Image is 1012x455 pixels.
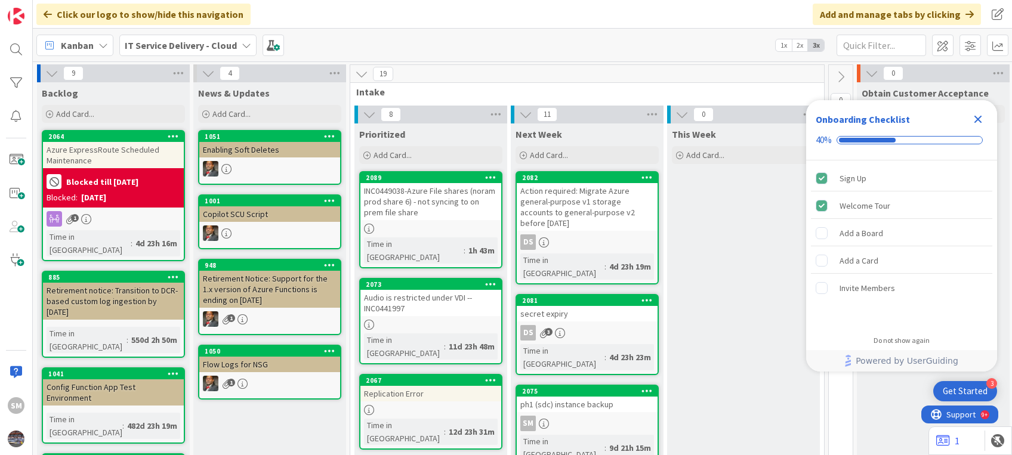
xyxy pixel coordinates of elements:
[813,4,981,25] div: Add and manage tabs by clicking
[806,100,997,372] div: Checklist Container
[381,107,401,122] span: 8
[66,178,138,186] b: Blocked till [DATE]
[373,67,393,81] span: 19
[205,347,340,355] div: 1050
[198,87,270,99] span: News & Updates
[360,172,501,220] div: 2089INC0449038-Azure File shares (noram prod share 6) - not syncing to on prem file share
[199,260,340,308] div: 948Retirement Notice: Support for the 1.x version of Azure Functions is ending on [DATE]
[672,128,716,140] span: This Week
[199,206,340,222] div: Copilot SCU Script
[125,39,237,51] b: IT Service Delivery - Cloud
[220,66,240,81] span: 4
[199,225,340,241] div: DP
[874,336,930,345] div: Do not show again
[36,4,251,25] div: Click our logo to show/hide this navigation
[43,272,184,283] div: 885
[693,107,714,122] span: 0
[56,109,94,119] span: Add Card...
[545,328,553,336] span: 3
[522,387,658,395] div: 2075
[517,306,658,321] div: secret expiry
[47,191,78,204] div: Blocked:
[883,66,903,81] span: 0
[42,87,78,99] span: Backlog
[360,172,501,183] div: 2089
[517,183,658,231] div: Action required: Migrate Azure general-purpose v1 storage accounts to general-purpose v2 before [...
[199,346,340,372] div: 1050Flow Logs for NSG
[520,325,536,341] div: DS
[831,93,851,107] span: 0
[131,237,132,250] span: :
[444,340,446,353] span: :
[203,161,218,177] img: DP
[122,419,124,432] span: :
[522,174,658,182] div: 2082
[48,370,184,378] div: 1041
[517,295,658,306] div: 2081
[199,161,340,177] div: DP
[465,244,498,257] div: 1h 43m
[203,225,218,241] img: DP
[517,397,658,412] div: ph1 (sdc) instance backup
[444,425,446,438] span: :
[840,226,883,240] div: Add a Board
[8,8,24,24] img: Visit kanbanzone.com
[199,196,340,206] div: 1001
[199,260,340,271] div: 948
[199,131,340,157] div: 1051Enabling Soft Deletes
[360,290,501,316] div: Audio is restricted under VDI --INC0441997
[364,237,464,264] div: Time in [GEOGRAPHIC_DATA]
[792,39,808,51] span: 2x
[936,434,959,448] a: 1
[968,110,988,129] div: Close Checklist
[128,333,180,346] div: 550d 2h 50m
[517,295,658,321] div: 2081secret expiry
[43,131,184,168] div: 2064Azure ExpressRoute Scheduled Maintenance
[776,39,792,51] span: 1x
[604,351,606,364] span: :
[606,260,654,273] div: 4d 23h 19m
[933,381,997,401] div: Open Get Started checklist, remaining modules: 3
[356,86,809,98] span: Intake
[203,311,218,327] img: DP
[47,327,126,353] div: Time in [GEOGRAPHIC_DATA]
[840,281,895,295] div: Invite Members
[199,142,340,157] div: Enabling Soft Deletes
[811,220,992,246] div: Add a Board is incomplete.
[522,296,658,305] div: 2081
[606,351,654,364] div: 4d 23h 23m
[43,272,184,320] div: 885Retirement notice: Transition to DCR-based custom log ingestion by [DATE]
[48,273,184,281] div: 885
[8,431,24,447] img: avatar
[43,369,184,406] div: 1041Config Function App Test Environment
[517,325,658,341] div: DS
[227,379,235,386] span: 1
[199,311,340,327] div: DP
[811,275,992,301] div: Invite Members is incomplete.
[517,234,658,250] div: DS
[862,87,989,99] span: Obtain Customer Acceptance
[811,193,992,219] div: Welcome Tour is complete.
[364,419,444,445] div: Time in [GEOGRAPHIC_DATA]
[816,135,832,146] div: 40%
[48,132,184,141] div: 2064
[364,333,444,360] div: Time in [GEOGRAPHIC_DATA]
[530,150,568,160] span: Add Card...
[126,333,128,346] span: :
[366,280,501,289] div: 2073
[604,260,606,273] span: :
[43,142,184,168] div: Azure ExpressRoute Scheduled Maintenance
[124,419,180,432] div: 482d 23h 19m
[366,174,501,182] div: 2089
[840,171,866,185] div: Sign Up
[81,191,106,204] div: [DATE]
[199,346,340,357] div: 1050
[517,416,658,431] div: SM
[816,112,910,126] div: Onboarding Checklist
[360,183,501,220] div: INC0449038-Azure File shares (noram prod share 6) - not syncing to on prem file share
[132,237,180,250] div: 4d 23h 16m
[199,196,340,222] div: 1001Copilot SCU Script
[517,386,658,397] div: 2075
[517,172,658,183] div: 2082
[808,39,824,51] span: 3x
